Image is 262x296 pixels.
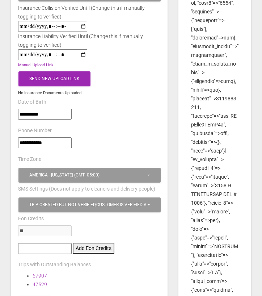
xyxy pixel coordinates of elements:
a: Manual Upload Link [18,63,54,67]
button: Send New Upload Link [18,71,90,86]
label: SMS Settings (Does not apply to cleaners and delivery people) [18,185,155,193]
button: Add Eon Credits [73,243,114,254]
div: America - [US_STATE] (GMT -05:00) [29,172,147,178]
label: Phone Number [18,127,52,134]
div: Insurance Liability Verified Until (Change this if manually toggling to verified) [13,32,166,49]
small: No Insurance Documents Uploaded [18,91,81,95]
label: Time Zone [18,156,41,163]
label: Trips with Outstanding Balances [18,261,91,268]
label: Eon Credits [18,215,44,222]
button: Trip created but not verified, Customer is verified and trip is set to go [18,197,161,212]
div: Insurance Collision Verified Until (Change this if manually toggling to verified) [13,4,166,21]
a: 67907 [33,273,47,279]
label: Date of Birth [18,99,46,106]
div: Trip created but not verified , Customer is verified and trip is set to go [29,202,147,208]
button: America - New York (GMT -05:00) [18,168,161,183]
a: 47529 [33,282,47,287]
